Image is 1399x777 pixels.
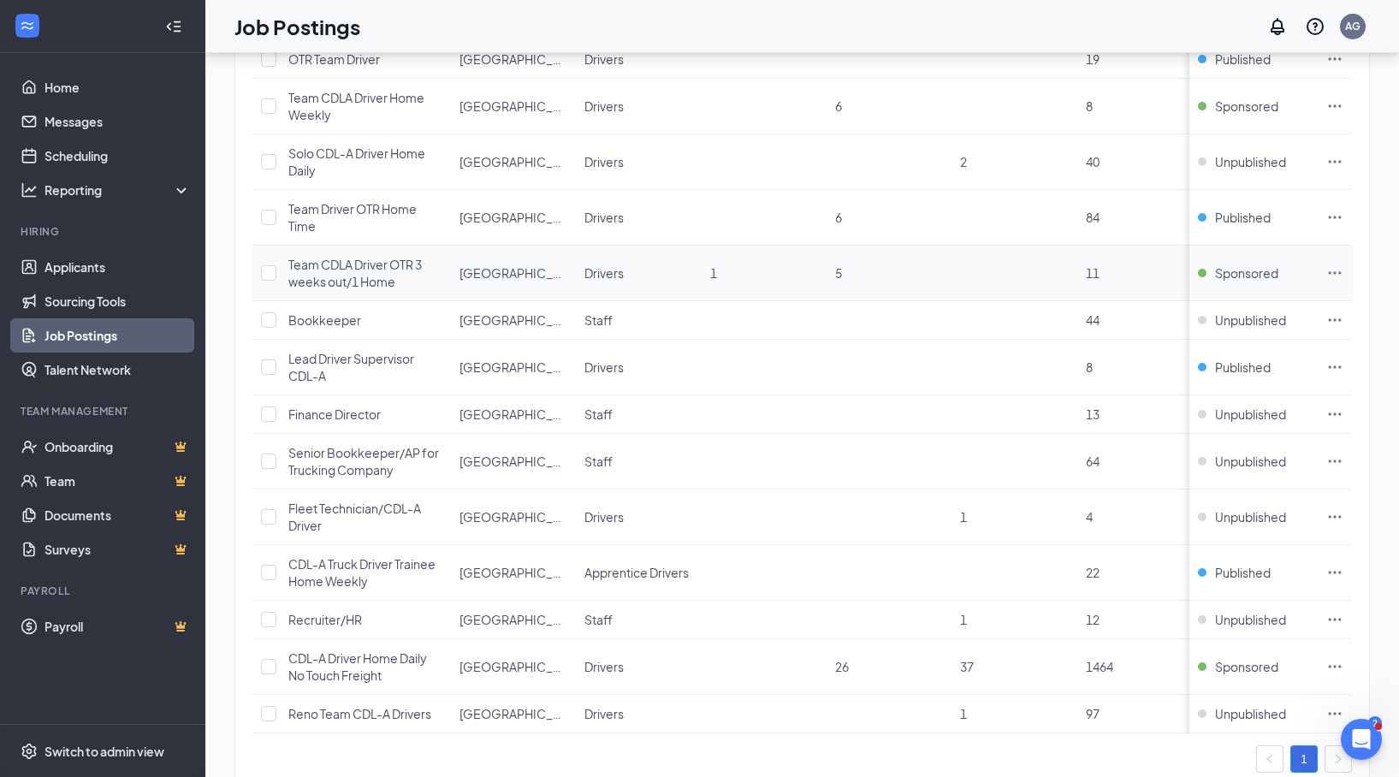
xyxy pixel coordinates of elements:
td: Staff [576,601,701,639]
span: [GEOGRAPHIC_DATA], [GEOGRAPHIC_DATA] [459,659,714,674]
a: Applicants [44,250,191,284]
span: Unpublished [1215,453,1286,470]
span: 19 [1086,51,1100,67]
span: [GEOGRAPHIC_DATA], [GEOGRAPHIC_DATA] [459,312,714,328]
a: Messages [44,104,191,139]
span: [GEOGRAPHIC_DATA], [GEOGRAPHIC_DATA] [459,509,714,525]
svg: Ellipses [1326,611,1343,628]
span: Unpublished [1215,508,1286,525]
div: Hiring [21,224,187,239]
span: Published [1215,209,1271,226]
svg: Ellipses [1326,564,1343,581]
div: Team Management [21,404,187,418]
span: [GEOGRAPHIC_DATA], [GEOGRAPHIC_DATA] [459,265,714,281]
div: Switch to admin view [44,743,164,760]
svg: Settings [21,743,38,760]
span: Team CDLA Driver Home Weekly [288,90,424,122]
span: Drivers [584,154,624,169]
li: 1 [1290,745,1318,773]
td: Drivers [576,246,701,301]
span: Drivers [584,659,624,674]
span: Staff [584,406,613,422]
span: 1 [960,509,967,525]
span: 1 [960,706,967,721]
a: Scheduling [44,139,191,173]
span: 44 [1086,312,1100,328]
div: 2 [1368,716,1382,731]
li: Next Page [1325,745,1352,773]
button: right [1325,745,1352,773]
span: CDL-A Driver Home Daily No Touch Freight [288,650,427,683]
td: Reno, NV [451,340,576,395]
svg: Ellipses [1326,453,1343,470]
span: 37 [960,659,974,674]
span: 8 [1086,359,1093,375]
td: Staff [576,395,701,434]
h1: Job Postings [234,12,360,41]
svg: Collapse [165,18,182,35]
span: Lead Driver Supervisor CDL-A [288,351,414,383]
span: 22 [1086,565,1100,580]
span: Recruiter/HR [288,612,362,627]
span: 13 [1086,406,1100,422]
span: OTR Team Driver [288,51,380,67]
span: Sponsored [1215,264,1278,282]
span: [GEOGRAPHIC_DATA],[GEOGRAPHIC_DATA] [459,98,713,114]
span: Finance Director [288,406,381,422]
svg: Ellipses [1326,658,1343,675]
a: OnboardingCrown [44,430,191,464]
li: Previous Page [1256,745,1283,773]
span: Drivers [584,51,624,67]
svg: Ellipses [1326,98,1343,115]
div: Payroll [21,584,187,598]
a: Job Postings [44,318,191,353]
svg: Ellipses [1326,209,1343,226]
span: [GEOGRAPHIC_DATA], [GEOGRAPHIC_DATA] [459,406,714,422]
span: [GEOGRAPHIC_DATA],[GEOGRAPHIC_DATA] [459,51,713,67]
span: 1 [960,612,967,627]
span: 4 [1086,509,1093,525]
td: Apprentice Drivers [576,545,701,601]
span: Sponsored [1215,98,1278,115]
span: Team CDLA Driver OTR 3 weeks out/1 Home [288,257,422,289]
td: Reno, NV [451,545,576,601]
span: [GEOGRAPHIC_DATA], [GEOGRAPHIC_DATA] [459,612,714,627]
span: 40 [1086,154,1100,169]
span: Unpublished [1215,705,1286,722]
svg: Ellipses [1326,50,1343,68]
td: Reno, NV [451,301,576,340]
td: Drivers [576,695,701,733]
span: Drivers [584,265,624,281]
td: Drivers [576,79,701,134]
span: Drivers [584,509,624,525]
td: Dallas,TX [451,79,576,134]
span: Unpublished [1215,611,1286,628]
span: Drivers [584,359,624,375]
span: Staff [584,312,613,328]
span: Staff [584,454,613,469]
span: Fleet Technician/CDL-A Driver [288,501,421,533]
span: Bookkeeper [288,312,361,328]
span: Unpublished [1215,406,1286,423]
span: 97 [1086,706,1100,721]
a: DocumentsCrown [44,498,191,532]
td: Staff [576,301,701,340]
svg: Notifications [1267,16,1288,37]
span: [GEOGRAPHIC_DATA], [GEOGRAPHIC_DATA] [459,359,714,375]
svg: Ellipses [1326,705,1343,722]
span: [GEOGRAPHIC_DATA], [GEOGRAPHIC_DATA] [459,454,714,469]
button: left [1256,745,1283,773]
span: Drivers [584,98,624,114]
span: Reno Team CDL-A Drivers [288,706,431,721]
div: Reporting [44,181,192,199]
span: Senior Bookkeeper/AP for Trucking Company [288,445,439,477]
td: Reno, NV [451,395,576,434]
span: right [1333,754,1343,764]
span: Staff [584,612,613,627]
span: Published [1215,50,1271,68]
td: Los Angeles, CA [451,190,576,246]
a: Home [44,70,191,104]
svg: Ellipses [1326,359,1343,376]
span: 8 [1086,98,1093,114]
span: 2 [960,154,967,169]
